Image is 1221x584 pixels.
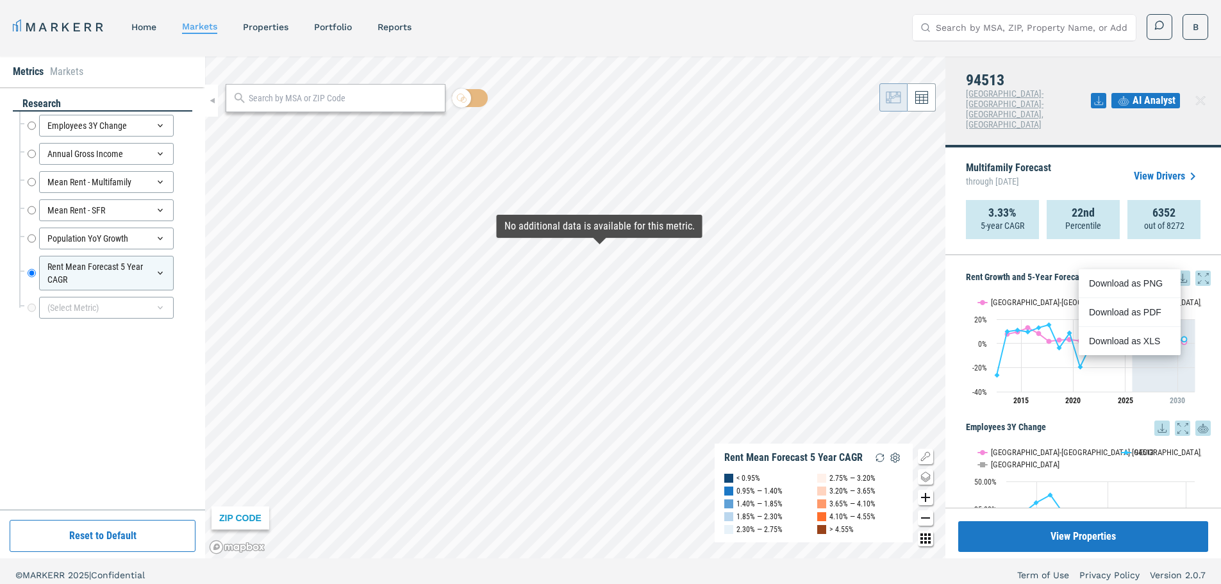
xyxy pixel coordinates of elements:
[736,497,783,510] div: 1.40% — 1.85%
[978,340,987,349] text: 0%
[972,388,987,397] text: -40%
[1017,569,1069,581] a: Term of Use
[1079,298,1181,327] div: Download as PDF
[1133,93,1175,108] span: AI Analyst
[1089,306,1163,319] div: Download as PDF
[829,472,876,485] div: 2.75% — 3.20%
[131,22,156,32] a: home
[504,220,695,233] div: Map Tooltip Content
[1140,335,1187,344] g: 94513, line 4 of 4 with 5 data points.
[988,206,1017,219] strong: 3.33%
[249,92,438,105] input: Search by MSA or ZIP Code
[182,21,217,31] a: markets
[15,570,22,580] span: ©
[1034,500,1039,505] path: Sunday, 14 Dec, 19:00, 30.74. 94513.
[966,271,1211,286] h5: Rent Growth and 5-Year Forecast
[209,540,265,555] a: Mapbox logo
[958,521,1208,552] button: View Properties
[1079,269,1181,298] div: Download as PNG
[1144,219,1184,232] p: out of 8272
[1036,325,1042,330] path: Monday, 29 Aug, 20:00, 12.91. 94513.
[966,286,1211,414] div: Rent Growth and 5-Year Forecast. Highcharts interactive chart.
[995,372,1000,378] path: Wednesday, 29 Aug, 20:00, -26.29. 94513.
[918,449,933,464] button: Show/Hide Legend Map Button
[314,22,352,32] a: Portfolio
[39,171,174,193] div: Mean Rent - Multifamily
[243,22,288,32] a: properties
[39,256,174,290] div: Rent Mean Forecast 5 Year CAGR
[978,297,1108,307] button: Show San Francisco-Oakland-Hayward, CA
[91,570,145,580] span: Confidential
[1072,206,1095,219] strong: 22nd
[888,450,903,465] img: Settings
[966,163,1051,190] p: Multifamily Forecast
[974,478,997,487] text: 50.00%
[1047,322,1052,328] path: Tuesday, 29 Aug, 20:00, 15.34. 94513.
[972,363,987,372] text: -20%
[13,97,192,112] div: research
[68,570,91,580] span: 2025 |
[1065,219,1101,232] p: Percentile
[1134,169,1200,184] a: View Drivers
[212,506,269,530] div: ZIP CODE
[829,485,876,497] div: 3.20% — 3.65%
[966,88,1043,129] span: [GEOGRAPHIC_DATA]-[GEOGRAPHIC_DATA]-[GEOGRAPHIC_DATA], [GEOGRAPHIC_DATA]
[1182,337,1187,342] path: Thursday, 29 Aug, 20:00, 3.4. 94513.
[981,219,1024,232] p: 5-year CAGR
[1193,21,1199,33] span: B
[936,15,1128,40] input: Search by MSA, ZIP, Property Name, or Address
[1026,330,1031,335] path: Saturday, 29 Aug, 20:00, 9.52. 94513.
[1089,277,1163,290] div: Download as PNG
[1065,396,1081,405] tspan: 2020
[736,472,760,485] div: < 0.95%
[13,64,44,79] li: Metrics
[1134,447,1154,457] text: 94513
[724,451,863,464] div: Rent Mean Forecast 5 Year CAGR
[1015,328,1020,333] path: Friday, 29 Aug, 20:00, 10.94. 94513.
[1170,396,1185,405] tspan: 2030
[1183,14,1208,40] button: B
[1067,330,1072,335] path: Thursday, 29 Aug, 20:00, 8.55. 94513.
[1152,206,1175,219] strong: 6352
[1048,492,1053,497] path: Monday, 14 Dec, 19:00, 37.7. 94513.
[829,523,854,536] div: > 4.55%
[966,72,1091,88] h4: 94513
[1078,364,1083,369] path: Saturday, 29 Aug, 20:00, -19.52. 94513.
[1089,335,1163,347] div: Download as XLS
[1118,396,1133,405] tspan: 2025
[22,570,68,580] span: MARKERR
[50,64,83,79] li: Markets
[829,497,876,510] div: 3.65% — 4.10%
[974,315,987,324] text: 20%
[10,520,195,552] button: Reset to Default
[991,460,1059,469] text: [GEOGRAPHIC_DATA]
[39,228,174,249] div: Population YoY Growth
[1150,569,1206,581] a: Version 2.0.7
[1047,338,1052,344] path: Tuesday, 29 Aug, 20:00, 1.65. San Francisco-Oakland-Hayward, CA.
[39,115,174,137] div: Employees 3Y Change
[966,421,1211,436] h5: Employees 3Y Change
[736,523,783,536] div: 2.30% — 2.75%
[829,510,876,523] div: 4.10% — 4.55%
[39,297,174,319] div: (Select Metric)
[1013,396,1029,405] tspan: 2015
[39,143,174,165] div: Annual Gross Income
[1079,569,1140,581] a: Privacy Policy
[39,199,174,221] div: Mean Rent - SFR
[205,56,945,558] canvas: Map
[966,173,1051,190] span: through [DATE]
[872,450,888,465] img: Reload Legend
[966,286,1201,414] svg: Interactive chart
[736,510,783,523] div: 1.85% — 2.30%
[1057,346,1062,351] path: Wednesday, 29 Aug, 20:00, -3.82. 94513.
[378,22,411,32] a: reports
[736,485,783,497] div: 0.95% — 1.40%
[974,505,997,514] text: 25.00%
[918,469,933,485] button: Change style map button
[918,510,933,526] button: Zoom out map button
[1079,327,1181,355] div: Download as XLS
[1005,329,1010,334] path: Thursday, 29 Aug, 20:00, 9.74. 94513.
[13,18,106,36] a: MARKERR
[1111,93,1180,108] button: AI Analyst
